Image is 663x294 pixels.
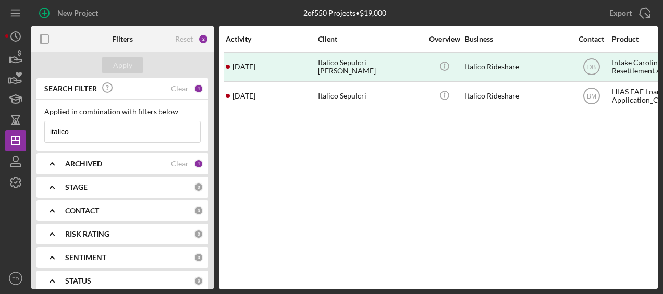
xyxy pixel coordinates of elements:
[31,3,108,23] button: New Project
[171,84,189,93] div: Clear
[194,253,203,262] div: 0
[465,82,569,110] div: Italico Rideshare
[465,53,569,81] div: Italico Rideshare
[587,64,596,71] text: DB
[65,253,106,262] b: SENTIMENT
[44,107,201,116] div: Applied in combination with filters below
[57,3,98,23] div: New Project
[232,92,255,100] time: 2025-05-01 16:24
[572,35,611,43] div: Contact
[599,3,658,23] button: Export
[65,277,91,285] b: STATUS
[465,35,569,43] div: Business
[65,230,109,238] b: RISK RATING
[226,35,317,43] div: Activity
[171,160,189,168] div: Clear
[609,3,632,23] div: Export
[65,206,99,215] b: CONTACT
[318,53,422,81] div: Italico Sepulcri [PERSON_NAME]
[194,206,203,215] div: 0
[175,35,193,43] div: Reset
[113,57,132,73] div: Apply
[65,160,102,168] b: ARCHIVED
[5,268,26,289] button: TD
[194,276,203,286] div: 0
[194,229,203,239] div: 0
[194,84,203,93] div: 1
[194,182,203,192] div: 0
[198,34,208,44] div: 2
[102,57,143,73] button: Apply
[318,35,422,43] div: Client
[13,276,19,281] text: TD
[112,35,133,43] b: Filters
[232,63,255,71] time: 2025-06-25 15:10
[194,159,203,168] div: 1
[318,82,422,110] div: Italico Sepulcri
[425,35,464,43] div: Overview
[303,9,386,17] div: 2 of 550 Projects • $19,000
[587,93,596,100] text: BM
[44,84,97,93] b: SEARCH FILTER
[65,183,88,191] b: STAGE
